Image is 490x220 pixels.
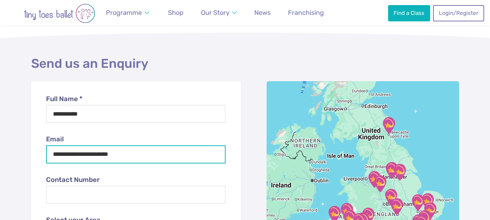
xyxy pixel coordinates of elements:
[365,170,383,188] div: Cheshire East
[31,56,459,72] h2: Send us an Enquiry
[9,4,110,23] img: tiny toes ballet
[46,134,226,145] label: Email
[421,202,439,220] div: Colchester
[254,9,271,16] span: News
[46,94,226,104] label: Full Name *
[433,5,484,21] a: Login/Register
[201,9,230,16] span: Our Story
[383,161,401,179] div: Sheffield & North Derbyshire
[251,5,274,21] a: News
[168,9,184,16] span: Shop
[382,188,400,206] div: Warwickshire
[388,5,430,21] a: Find a Class
[288,9,324,16] span: Franchising
[46,175,226,185] label: Contact Number
[106,9,142,16] span: Programme
[391,163,409,181] div: North Nottinghamshire & South Yorkshire
[165,5,187,21] a: Shop
[103,5,153,21] a: Programme
[388,198,406,216] div: Northamptonshire (South) & Oxfordshire (North)
[198,5,240,21] a: Our Story
[371,175,389,193] div: Staffordshire
[285,5,327,21] a: Franchising
[409,194,427,212] div: Cambridge
[419,192,437,211] div: Suffolk
[380,116,398,134] div: Newcastle Upon Tyne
